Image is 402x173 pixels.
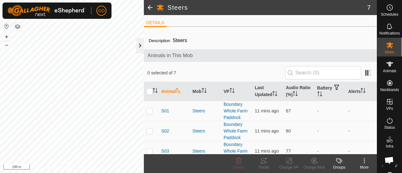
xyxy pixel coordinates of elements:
[148,70,285,76] span: 0 selected of 7
[8,5,86,16] img: Gallagher Logo
[380,88,399,92] span: Neckbands
[221,82,252,101] th: VP
[383,69,396,73] span: Animals
[381,152,398,169] div: Open chat
[346,121,377,141] td: -
[170,35,190,46] span: Steers
[78,165,96,170] a: Contact Us
[286,149,291,154] span: 77
[301,165,327,170] div: Change Mob
[385,50,394,54] span: Mobs
[148,52,373,59] span: Animals in This Mob
[381,13,398,16] span: Schedules
[153,89,158,94] p-sorticon: Activate to sort
[379,31,400,35] span: Notifications
[255,149,279,154] span: 10 Oct 2025, 8:05 pm
[361,89,366,94] p-sorticon: Activate to sort
[283,82,314,101] th: Audio Ratio (%)
[286,108,291,113] span: 67
[367,3,371,12] span: 7
[14,23,21,30] button: Map Layers
[47,165,71,170] a: Privacy Policy
[346,141,377,161] td: -
[193,148,219,154] div: Steers
[315,121,346,141] td: -
[224,102,247,120] a: Boundary Whole Farm Paddock
[3,33,10,41] button: +
[315,101,346,121] td: -
[315,141,346,161] td: -
[193,128,219,134] div: Steers
[149,38,170,43] label: Description
[176,89,181,94] p-sorticon: Activate to sort
[3,23,10,30] button: Reset Map
[98,8,105,14] span: GD
[161,128,169,134] span: S02
[144,19,167,27] li: DETAILS
[159,82,190,101] th: Animal
[230,89,235,94] p-sorticon: Activate to sort
[346,101,377,121] td: -
[386,107,393,111] span: VPs
[382,163,397,167] span: Heatmap
[193,108,219,114] div: Steers
[190,82,221,101] th: Mob
[224,122,247,140] a: Boundary Whole Farm Paddock
[386,144,393,148] span: Infra
[293,92,298,97] p-sorticon: Activate to sort
[327,165,352,170] div: Groups
[251,165,276,170] div: Tracks
[252,82,283,101] th: Last Updated
[286,128,291,133] span: 80
[346,82,377,101] th: Alerts
[285,66,361,79] input: Search (S)
[276,165,301,170] div: Change VP
[233,165,244,170] span: Delete
[161,148,169,154] span: S03
[272,92,277,97] p-sorticon: Activate to sort
[255,128,279,133] span: 10 Oct 2025, 8:05 pm
[315,82,346,101] th: Battery
[352,165,377,170] div: More
[3,41,10,49] button: –
[161,108,169,114] span: S01
[317,92,322,97] p-sorticon: Activate to sort
[255,108,279,113] span: 10 Oct 2025, 8:05 pm
[168,4,367,11] h2: Steers
[202,89,207,94] p-sorticon: Activate to sort
[224,142,247,160] a: Boundary Whole Farm Paddock
[384,126,395,129] span: Status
